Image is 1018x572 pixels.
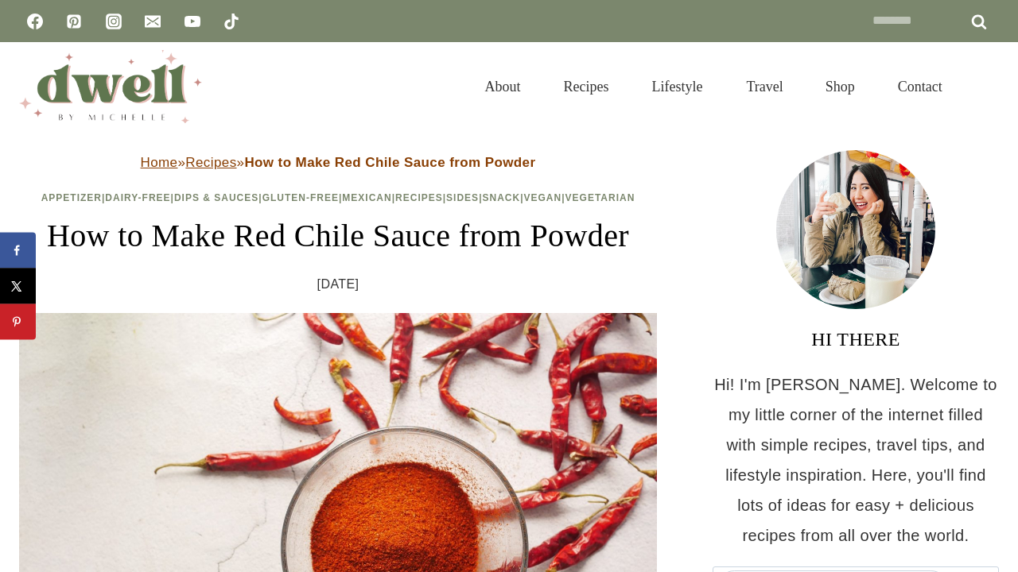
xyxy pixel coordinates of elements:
a: Dairy-Free [105,192,170,203]
a: Home [141,155,178,170]
a: Facebook [19,6,51,37]
a: Recipes [395,192,443,203]
span: » » [141,155,536,170]
a: Appetizer [41,192,102,203]
a: Recipes [542,59,631,114]
a: TikTok [216,6,247,37]
a: Email [137,6,169,37]
a: Snack [482,192,520,203]
a: Instagram [98,6,130,37]
a: Dips & Sauces [174,192,258,203]
a: Vegan [524,192,562,203]
a: Pinterest [58,6,90,37]
a: Sides [446,192,479,203]
a: Travel [725,59,804,114]
nav: Primary Navigation [464,59,964,114]
p: Hi! I'm [PERSON_NAME]. Welcome to my little corner of the internet filled with simple recipes, tr... [713,369,999,551]
a: Mexican [342,192,391,203]
a: About [464,59,542,114]
button: View Search Form [972,73,999,100]
h3: HI THERE [713,325,999,354]
time: [DATE] [317,272,359,296]
a: Shop [804,59,876,114]
a: Gluten-Free [262,192,339,203]
a: Recipes [185,155,236,170]
img: DWELL by michelle [19,50,202,123]
span: | | | | | | | | | [41,192,635,203]
a: Lifestyle [631,59,725,114]
a: Contact [876,59,964,114]
a: YouTube [177,6,208,37]
a: Vegetarian [565,192,635,203]
h1: How to Make Red Chile Sauce from Powder [19,212,657,260]
strong: How to Make Red Chile Sauce from Powder [244,155,535,170]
